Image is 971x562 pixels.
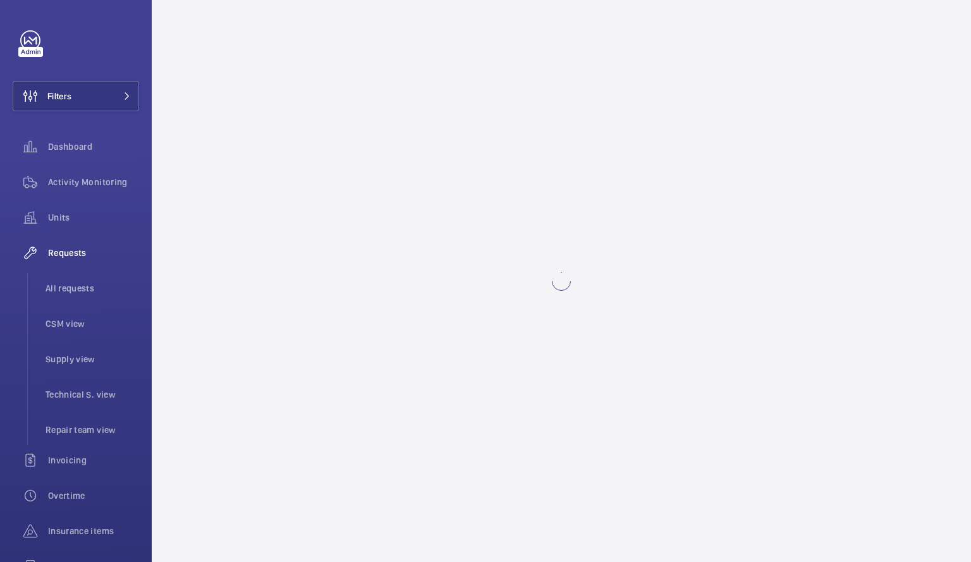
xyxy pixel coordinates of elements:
span: Units [48,211,139,224]
span: CSM view [46,317,139,330]
span: Repair team view [46,424,139,436]
span: Insurance items [48,525,139,537]
span: Requests [48,247,139,259]
span: Activity Monitoring [48,176,139,188]
span: Filters [47,90,71,102]
span: Invoicing [48,454,139,467]
span: Dashboard [48,140,139,153]
span: All requests [46,282,139,295]
span: Overtime [48,489,139,502]
span: Technical S. view [46,388,139,401]
button: Filters [13,81,139,111]
span: Supply view [46,353,139,365]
